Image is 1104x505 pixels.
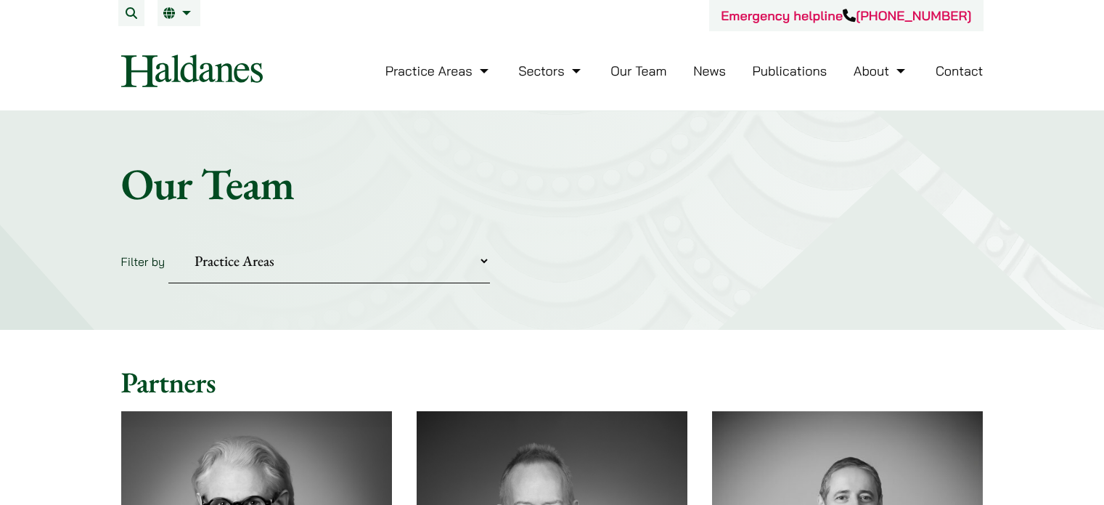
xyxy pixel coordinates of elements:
a: News [693,62,726,79]
a: Practice Areas [385,62,492,79]
a: Contact [936,62,984,79]
a: EN [163,7,195,19]
a: Publications [753,62,827,79]
label: Filter by [121,254,165,269]
img: Logo of Haldanes [121,54,263,87]
a: About [854,62,909,79]
a: Our Team [610,62,666,79]
h2: Partners [121,365,984,400]
a: Sectors [518,62,584,79]
h1: Our Team [121,158,984,210]
a: Emergency helpline[PHONE_NUMBER] [721,7,971,24]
